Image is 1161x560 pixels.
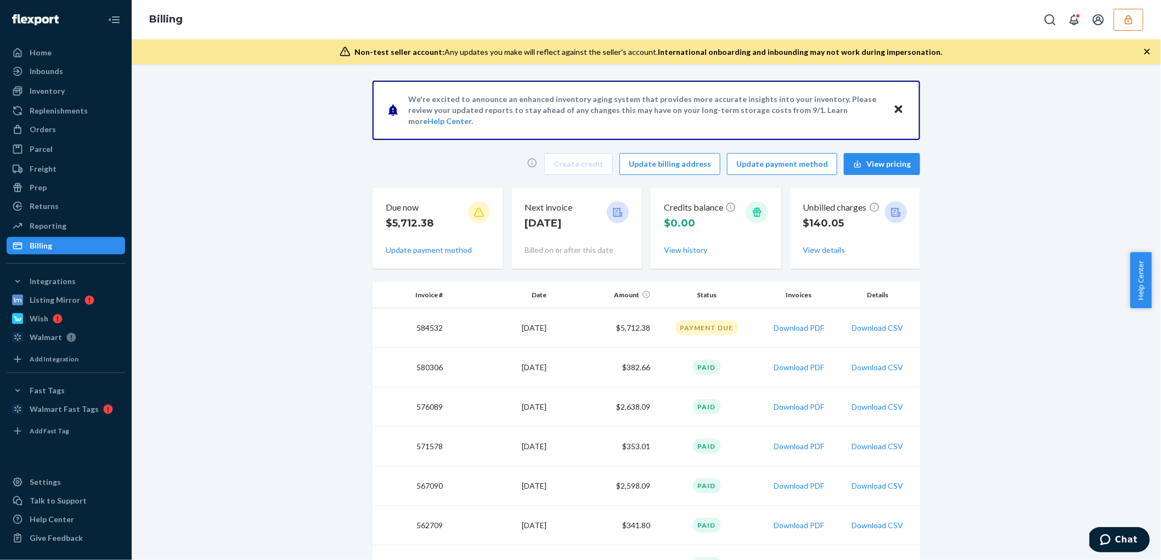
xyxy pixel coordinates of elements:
[551,427,655,466] td: $353.01
[7,473,125,491] a: Settings
[373,427,448,466] td: 571578
[103,9,125,31] button: Close Navigation
[551,506,655,545] td: $341.80
[7,44,125,61] a: Home
[355,47,943,58] div: Any updates you make will reflect against the seller's account.
[7,63,125,80] a: Inbounds
[7,291,125,309] a: Listing Mirror
[7,529,125,547] button: Give Feedback
[373,348,448,387] td: 580306
[30,426,69,435] div: Add Fast Tag
[373,506,448,545] td: 562709
[655,282,759,308] th: Status
[7,400,125,418] a: Walmart Fast Tags
[30,313,48,324] div: Wish
[774,401,824,412] button: Download PDF
[149,13,183,25] a: Billing
[7,121,125,138] a: Orders
[7,160,125,178] a: Freight
[30,495,87,506] div: Talk to Support
[7,422,125,440] a: Add Fast Tag
[30,163,57,174] div: Freight
[448,387,551,427] td: [DATE]
[664,245,707,256] button: View history
[759,282,839,308] th: Invoices
[774,520,824,531] button: Download PDF
[373,466,448,506] td: 567090
[7,217,125,235] a: Reporting
[30,105,88,116] div: Replenishments
[1039,9,1061,31] button: Open Search Box
[7,273,125,290] button: Integrations
[803,216,880,230] p: $140.05
[774,323,824,333] button: Download PDF
[525,245,629,256] p: Billed on or after this date
[7,310,125,327] a: Wish
[852,480,903,491] button: Download CSV
[373,387,448,427] td: 576089
[30,514,74,525] div: Help Center
[892,102,906,118] button: Close
[7,382,125,399] button: Fast Tags
[525,201,573,214] p: Next invoice
[7,140,125,158] a: Parcel
[774,362,824,373] button: Download PDF
[693,478,721,493] div: Paid
[30,86,65,97] div: Inventory
[373,282,448,308] th: Invoice #
[30,201,59,212] div: Returns
[30,533,83,544] div: Give Feedback
[373,308,448,348] td: 584532
[658,47,943,56] span: International onboarding and inbounding may not work during impersonation.
[30,220,66,231] div: Reporting
[839,282,920,308] th: Details
[448,427,551,466] td: [DATE]
[7,237,125,254] a: Billing
[12,14,59,25] img: Flexport logo
[852,441,903,452] button: Download CSV
[448,348,551,387] td: [DATE]
[7,82,125,100] a: Inventory
[140,4,191,36] ol: breadcrumbs
[408,94,883,127] p: We're excited to announce an enhanced inventory aging system that provides more accurate insights...
[7,329,125,346] a: Walmart
[30,47,52,58] div: Home
[7,179,125,196] a: Prep
[803,245,846,256] button: View details
[448,308,551,348] td: [DATE]
[1130,252,1152,308] span: Help Center
[30,182,47,193] div: Prep
[803,201,880,214] p: Unbilled charges
[852,323,903,333] button: Download CSV
[693,399,721,414] div: Paid
[664,217,695,229] span: $0.00
[551,466,655,506] td: $2,598.09
[844,153,920,175] button: View pricing
[30,477,61,488] div: Settings
[525,216,573,230] p: [DATE]
[30,124,56,135] div: Orders
[693,360,721,375] div: Paid
[675,320,739,335] div: Payment Due
[852,362,903,373] button: Download CSV
[551,282,655,308] th: Amount
[386,201,433,214] p: Due now
[664,201,736,214] p: Credits balance
[693,439,721,454] div: Paid
[727,153,837,175] button: Update payment method
[774,441,824,452] button: Download PDF
[7,197,125,215] a: Returns
[386,216,433,230] p: $5,712.38
[30,354,78,364] div: Add Integration
[7,102,125,120] a: Replenishments
[30,404,99,415] div: Walmart Fast Tags
[852,520,903,531] button: Download CSV
[448,282,551,308] th: Date
[448,506,551,545] td: [DATE]
[1087,9,1109,31] button: Open account menu
[7,492,125,510] button: Talk to Support
[448,466,551,506] td: [DATE]
[551,387,655,427] td: $2,638.09
[30,385,65,396] div: Fast Tags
